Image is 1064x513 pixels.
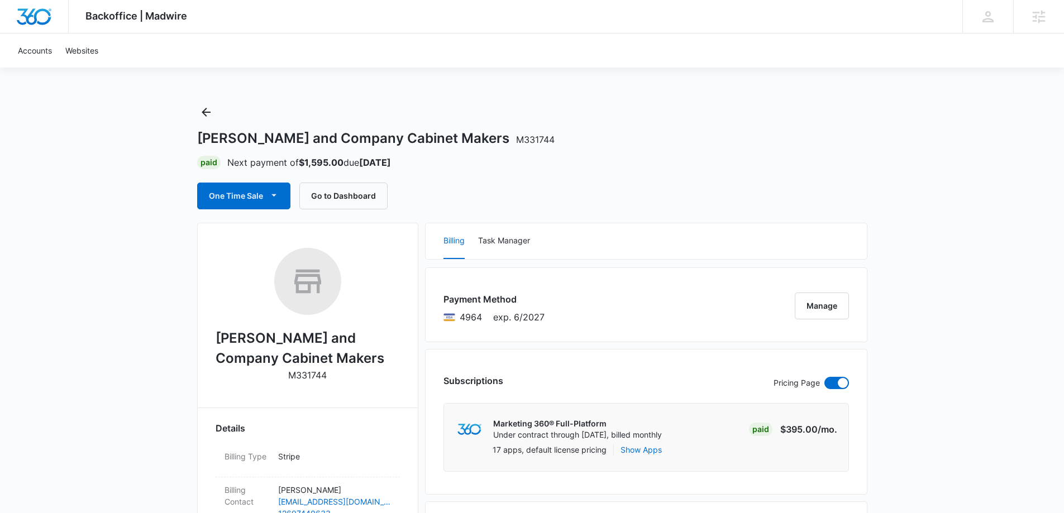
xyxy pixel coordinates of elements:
div: Billing TypeStripe [216,444,400,477]
button: One Time Sale [197,183,290,209]
p: Stripe [278,450,391,462]
p: Under contract through [DATE], billed monthly [493,429,662,440]
p: [PERSON_NAME] [278,484,391,496]
button: Billing [443,223,465,259]
div: Paid [749,423,772,436]
span: exp. 6/2027 [493,310,545,324]
p: Marketing 360® Full-Platform [493,418,662,429]
button: Manage [795,293,849,319]
p: M331744 [288,368,327,382]
a: Websites [59,33,105,68]
a: Accounts [11,33,59,68]
h1: [PERSON_NAME] and Company Cabinet Makers [197,130,555,147]
dt: Billing Type [225,450,269,462]
p: 17 apps, default license pricing [493,444,607,456]
strong: [DATE] [359,157,391,168]
img: marketing360Logo [457,424,481,435]
h3: Subscriptions [443,374,503,387]
button: Task Manager [478,223,530,259]
button: Back [197,103,215,121]
h3: Payment Method [443,293,545,306]
span: /mo. [818,424,837,435]
strong: $1,595.00 [299,157,343,168]
dt: Billing Contact [225,484,269,507]
span: Visa ending with [460,310,482,324]
button: Show Apps [621,444,662,456]
span: M331744 [516,134,555,145]
p: $395.00 [780,423,837,436]
span: Backoffice | Madwire [85,10,187,22]
h2: [PERSON_NAME] and Company Cabinet Makers [216,328,400,368]
p: Pricing Page [774,377,820,389]
p: Next payment of due [227,156,391,169]
div: Paid [197,156,221,169]
span: Details [216,421,245,435]
button: Go to Dashboard [299,183,388,209]
a: [EMAIL_ADDRESS][DOMAIN_NAME] [278,496,391,507]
